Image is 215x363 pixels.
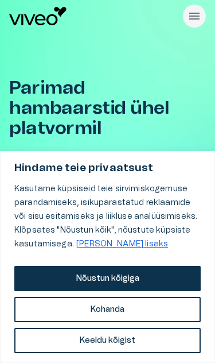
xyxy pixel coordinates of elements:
a: Navigate to homepage [9,7,178,25]
button: Keeldu kõigist [14,328,201,353]
h5: Sinu järgmine hambaarsti aeg juhtivatelt hambaravipakkujatelt [GEOGRAPHIC_DATA] on [PERSON_NAME] ... [9,148,206,209]
button: Rippmenüü nähtavus [183,5,206,28]
button: Nõustun kõigiga [14,266,201,291]
a: Loe lisaks [76,240,169,249]
img: Viveo logo [9,7,67,25]
button: Kohanda [14,297,201,322]
p: Kasutame küpsiseid teie sirvimiskogemuse parandamiseks, isikupärastatud reklaamide või sisu esita... [14,182,201,251]
p: Hindame teie privaatsust [1,161,214,175]
h1: Parimad hambaarstid ühel platvormil [9,78,206,139]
